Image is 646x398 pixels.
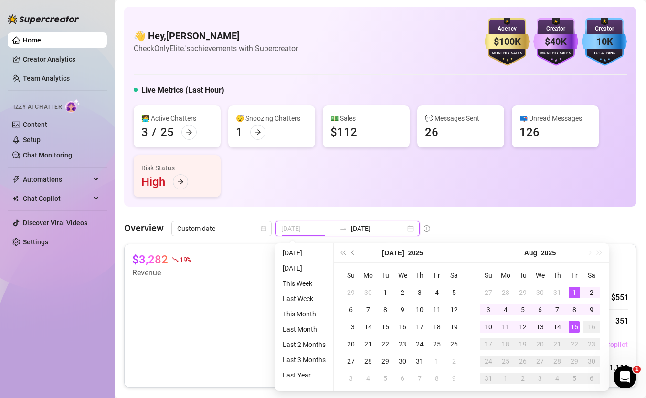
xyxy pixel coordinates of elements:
th: We [531,267,549,284]
div: 26 [517,356,529,367]
div: 1 [236,125,243,140]
div: 5 [517,304,529,315]
div: 💬 Messages Sent [425,113,497,124]
div: 27 [534,356,546,367]
div: 14 [362,321,374,333]
div: 1 [380,287,391,298]
li: Last Year [279,369,329,381]
th: Mo [360,267,377,284]
div: 6 [586,373,597,384]
td: 2025-08-29 [566,353,583,370]
th: Th [549,267,566,284]
div: 5 [380,373,391,384]
input: End date [351,223,405,234]
th: Mo [497,267,514,284]
td: 2025-07-12 [445,301,463,318]
div: 7 [551,304,563,315]
td: 2025-07-02 [394,284,411,301]
div: 30 [397,356,408,367]
div: 30 [586,356,597,367]
div: 16 [397,321,408,333]
td: 2025-08-07 [411,370,428,387]
div: 15 [569,321,580,333]
td: 2025-08-03 [342,370,360,387]
div: 4 [551,373,563,384]
div: 2 [586,287,597,298]
div: 29 [569,356,580,367]
td: 2025-08-16 [583,318,600,335]
td: 2025-09-01 [497,370,514,387]
td: 2025-07-03 [411,284,428,301]
td: 2025-07-24 [411,335,428,353]
td: 2025-06-29 [342,284,360,301]
div: 30 [362,287,374,298]
div: 💵 Sales [330,113,402,124]
td: 2025-07-25 [428,335,445,353]
div: 1 [500,373,511,384]
td: 2025-09-05 [566,370,583,387]
td: 2025-06-30 [360,284,377,301]
img: AI Chatter [65,99,80,113]
div: 10K [582,34,627,49]
td: 2025-08-20 [531,335,549,353]
td: 2025-08-08 [428,370,445,387]
span: fall [172,256,179,263]
div: 13 [534,321,546,333]
th: Sa [583,267,600,284]
td: 2025-08-26 [514,353,531,370]
li: Last 2 Months [279,339,329,350]
div: 17 [414,321,425,333]
td: 2025-08-01 [428,353,445,370]
td: 2025-07-01 [377,284,394,301]
td: 2025-08-09 [583,301,600,318]
div: Risk Status [141,163,213,173]
span: 1 [633,366,641,373]
div: 29 [345,287,357,298]
td: 2025-08-02 [445,353,463,370]
td: 2025-07-11 [428,301,445,318]
div: 10 [483,321,494,333]
div: 22 [569,338,580,350]
div: 126 [519,125,540,140]
span: Custom date [177,221,266,236]
td: 2025-08-06 [394,370,411,387]
a: Discover Viral Videos [23,219,87,227]
div: 30 [534,287,546,298]
span: arrow-right [186,129,192,136]
td: 2025-07-27 [480,284,497,301]
td: 2025-07-14 [360,318,377,335]
div: 8 [431,373,443,384]
div: $100K [485,34,530,49]
td: 2025-07-13 [342,318,360,335]
td: 2025-09-04 [549,370,566,387]
span: to [339,225,347,232]
th: Tu [514,267,531,284]
li: Last Week [279,293,329,304]
td: 2025-08-21 [549,335,566,353]
td: 2025-09-06 [583,370,600,387]
td: 2025-09-03 [531,370,549,387]
th: Fr [428,267,445,284]
div: 26 [448,338,460,350]
div: 7 [362,304,374,315]
button: Last year (Control + left) [338,243,348,262]
div: 24 [414,338,425,350]
td: 2025-08-03 [480,301,497,318]
button: Choose a year [541,243,556,262]
div: 16 [586,321,597,333]
div: 28 [362,356,374,367]
li: This Week [279,278,329,289]
td: 2025-07-05 [445,284,463,301]
div: 3 [345,373,357,384]
div: 12 [517,321,529,333]
div: 3 [141,125,148,140]
li: This Month [279,308,329,320]
td: 2025-07-19 [445,318,463,335]
div: 28 [500,287,511,298]
button: Choose a month [382,243,404,262]
div: 4 [362,373,374,384]
td: 2025-08-22 [566,335,583,353]
div: 1 [431,356,443,367]
td: 2025-07-17 [411,318,428,335]
div: Total Fans [582,51,627,57]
